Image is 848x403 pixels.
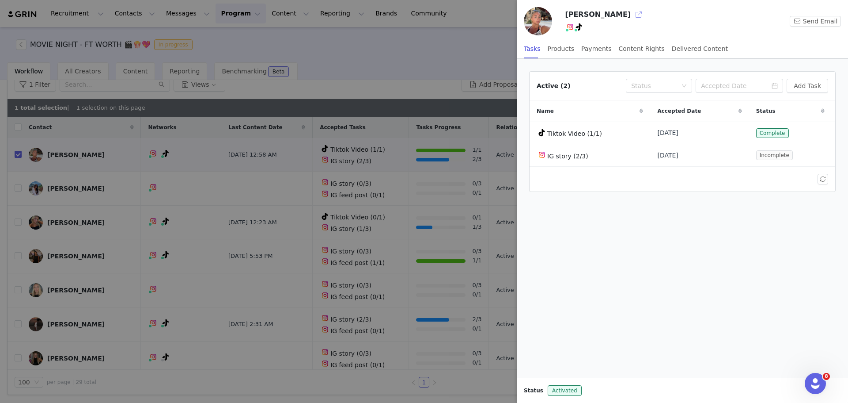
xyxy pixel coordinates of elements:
span: Status [524,387,543,395]
button: Add Task [787,79,828,93]
img: 5e37a78d-cde7-4417-8755-6bca17ee9b68.jpg [524,7,552,35]
span: IG story (2/3) [547,153,588,160]
div: Products [548,39,574,59]
i: icon: calendar [772,83,778,89]
div: Content Rights [619,39,665,59]
img: instagram.svg [567,23,574,31]
input: Accepted Date [696,79,783,93]
h3: [PERSON_NAME] [565,9,631,20]
div: Tasks [524,39,541,59]
span: [DATE] [657,128,678,138]
span: Complete [756,128,789,138]
div: Status [631,81,677,90]
div: Delivered Content [672,39,728,59]
span: Status [756,107,776,115]
i: icon: down [681,83,687,89]
div: Payments [581,39,612,59]
img: instagram.svg [538,151,545,158]
span: 8 [823,373,830,380]
article: Active [529,71,836,192]
button: Send Email [790,16,841,27]
span: Name [537,107,554,115]
span: Accepted Date [657,107,701,115]
span: Activated [548,385,582,396]
span: Tiktok Video (1/1) [547,130,602,137]
span: Incomplete [756,150,793,160]
span: [DATE] [657,151,678,160]
div: Active (2) [537,81,571,91]
iframe: Intercom live chat [805,373,826,394]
